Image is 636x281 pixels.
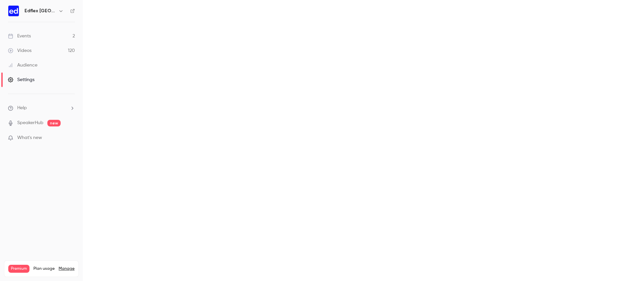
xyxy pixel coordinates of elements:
[25,8,56,14] h6: Edflex [GEOGRAPHIC_DATA]
[17,105,27,112] span: Help
[8,265,29,273] span: Premium
[8,33,31,39] div: Events
[47,120,61,126] span: new
[33,266,55,271] span: Plan usage
[8,62,37,69] div: Audience
[8,47,31,54] div: Videos
[8,6,19,16] img: Edflex France
[17,134,42,141] span: What's new
[8,105,75,112] li: help-dropdown-opener
[59,266,75,271] a: Manage
[8,76,34,83] div: Settings
[17,119,43,126] a: SpeakerHub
